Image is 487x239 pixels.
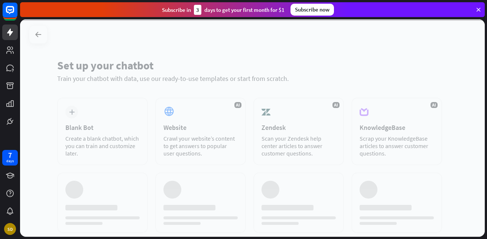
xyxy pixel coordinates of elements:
[8,152,12,158] div: 7
[194,5,201,15] div: 3
[6,158,14,164] div: days
[290,4,334,16] div: Subscribe now
[162,5,285,15] div: Subscribe in days to get your first month for $1
[4,223,16,235] div: SD
[2,150,18,166] a: 7 days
